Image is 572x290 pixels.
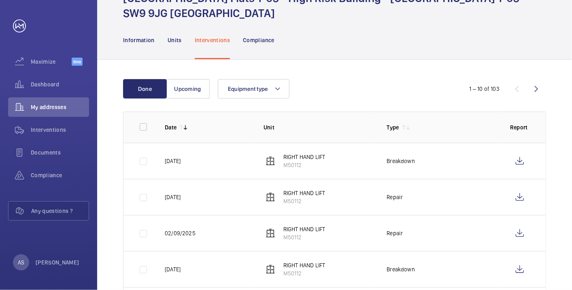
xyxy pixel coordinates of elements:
span: Equipment type [228,86,268,92]
p: Date [165,123,176,131]
p: [PERSON_NAME] [36,258,79,266]
div: 1 – 10 of 103 [470,85,500,93]
p: RIGHT HAND LIFT [283,261,325,269]
p: Information [123,36,155,44]
p: Interventions [195,36,230,44]
p: RIGHT HAND LIFT [283,153,325,161]
span: My addresses [31,103,89,111]
span: Interventions [31,126,89,134]
p: M50112 [283,197,325,205]
p: 02/09/2025 [165,229,196,237]
p: Report [510,123,529,131]
span: Documents [31,148,89,157]
p: RIGHT HAND LIFT [283,225,325,233]
p: [DATE] [165,265,181,273]
p: Unit [264,123,374,131]
p: Repair [387,229,403,237]
p: Type [387,123,399,131]
button: Done [123,79,167,99]
p: Breakdown [387,157,415,165]
p: RIGHT HAND LIFT [283,189,325,197]
span: Dashboard [31,80,89,88]
p: Units [168,36,182,44]
span: Compliance [31,171,89,179]
p: AS [18,258,24,266]
p: Compliance [243,36,274,44]
span: Beta [72,58,83,66]
p: Breakdown [387,265,415,273]
p: M50112 [283,233,325,241]
p: M50112 [283,161,325,169]
button: Equipment type [218,79,289,99]
span: Maximize [31,58,72,66]
img: elevator.svg [266,156,275,166]
p: [DATE] [165,157,181,165]
p: [DATE] [165,193,181,201]
button: Upcoming [166,79,210,99]
p: M50112 [283,269,325,277]
img: elevator.svg [266,264,275,274]
span: Any questions ? [31,207,89,215]
img: elevator.svg [266,228,275,238]
p: Repair [387,193,403,201]
img: elevator.svg [266,192,275,202]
